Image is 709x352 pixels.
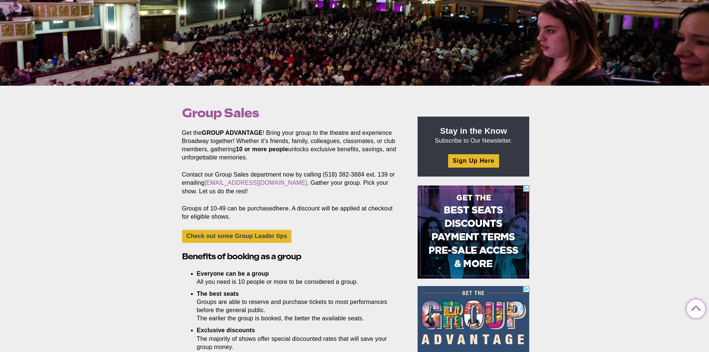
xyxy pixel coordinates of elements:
[197,270,390,286] li: All you need is 10 people or more to be considered a group.
[440,126,507,136] strong: Stay in the Know
[197,270,269,277] strong: Everyone can be a group
[182,171,401,195] p: Contact our Group Sales department now by calling (518) 382-3884 ext. 139 or emailing . Gather yo...
[197,290,390,323] li: Groups are able to reserve and purchase tickets to most performances before the general public. T...
[182,129,401,162] p: Get the ! Bring your group to the theatre and experience Broadway together! Whether it’s friends,...
[202,130,263,136] strong: GROUP ADVANTAGE
[182,230,292,243] a: Check out some Group Leader tips
[197,291,239,297] strong: The best seats
[448,154,499,167] a: Sign Up Here
[236,146,288,152] strong: 10 or more people
[182,106,401,120] h1: Group Sales
[427,126,520,145] p: Subscribe to Our Newsletter.
[418,185,529,279] iframe: Advertisement
[687,300,702,315] a: Back to Top
[182,204,401,221] p: Groups of 10-49 can be purchased . A discount will be applied at checkout for eligible shows.
[197,327,255,333] strong: Exclusive discounts
[276,205,288,212] a: here
[197,326,390,351] li: The majority of shows offer special discounted rates that will save your group money.
[204,180,307,186] a: [EMAIL_ADDRESS][DOMAIN_NAME]
[182,251,401,262] h2: Benefits of booking as a group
